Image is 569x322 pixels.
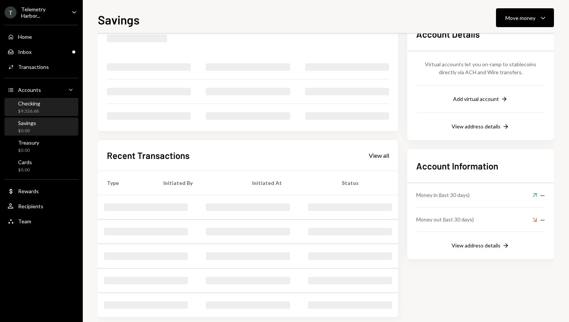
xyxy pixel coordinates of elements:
[532,215,545,224] div: —
[98,12,140,27] h1: Savings
[369,152,389,159] div: View all
[452,123,501,130] div: View address details
[18,167,32,173] div: $0.00
[243,171,333,195] th: Initiated At
[416,215,474,223] div: Money out (last 30 days)
[18,120,36,126] div: Savings
[452,242,501,249] div: View address details
[5,157,78,175] a: Cards$0.00
[5,60,78,73] a: Transactions
[18,128,36,134] div: $0.00
[5,6,17,18] div: T
[18,87,41,93] div: Accounts
[18,64,49,70] div: Transactions
[18,34,32,40] div: Home
[5,30,78,43] a: Home
[5,214,78,228] a: Team
[5,184,78,198] a: Rewards
[18,108,40,114] div: $9,326.68
[5,137,78,155] a: Treasury$0.00
[5,118,78,136] a: Savings$0.00
[5,83,78,96] a: Accounts
[416,28,545,40] h2: Account Details
[453,96,499,102] div: Add virtual account
[18,218,31,224] div: Team
[5,98,78,116] a: Checking$9,326.68
[154,171,243,195] th: Initiated By
[98,171,154,195] th: Type
[21,6,65,19] div: Telemetry Harbor...
[18,203,43,209] div: Recipients
[333,171,398,195] th: Status
[369,151,389,159] a: View all
[452,123,510,131] button: View address details
[18,100,40,107] div: Checking
[18,147,39,154] div: $0.00
[416,60,545,76] div: Virtual accounts let you on-ramp to stablecoins directly via ACH and Wire transfers.
[416,160,545,172] h2: Account Information
[107,149,190,162] h2: Recent Transactions
[18,159,32,165] div: Cards
[18,49,32,55] div: Inbox
[416,191,470,199] div: Money in (last 30 days)
[453,95,508,104] button: Add virtual account
[18,139,39,146] div: Treasury
[5,199,78,213] a: Recipients
[18,188,39,194] div: Rewards
[532,191,545,200] div: —
[452,242,510,250] button: View address details
[505,14,536,22] div: Move money
[496,8,554,27] button: Move money
[5,45,78,58] a: Inbox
